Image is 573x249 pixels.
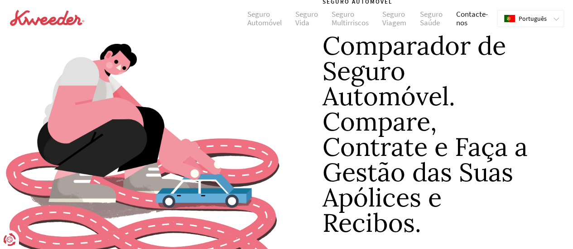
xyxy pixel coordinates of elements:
[325,10,376,28] a: Seguro Multirriscos
[376,10,413,28] a: Seguro Viagem
[413,10,449,28] a: Seguro Saúde
[241,10,289,28] a: Seguro Automóvel
[519,15,547,22] span: Português
[9,9,85,28] a: logo
[289,10,325,28] a: Seguro Vida
[9,9,85,27] img: logo
[449,10,495,28] a: Contacte-nos
[323,24,537,235] h1: Comparador de Seguro Automóvel. Compare, Contrate e Faça a Gestão das Suas Apólices e Recibos.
